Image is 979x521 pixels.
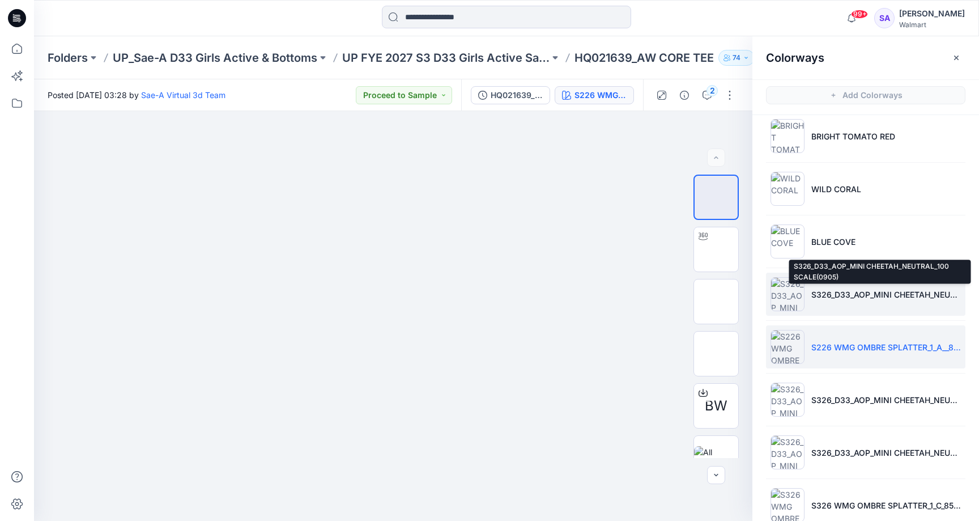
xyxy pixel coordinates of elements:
[718,50,755,66] button: 74
[811,130,895,142] p: BRIGHT TOMATO RED
[48,89,225,101] span: Posted [DATE] 03:28 by
[574,50,714,66] p: HQ021639_AW CORE TEE
[698,86,716,104] button: 2
[874,8,895,28] div: SA
[899,20,965,29] div: Walmart
[771,435,805,469] img: S326_D33_AOP_MINI CHEETAH_NEUTRAL_130 SCALE(0915)
[694,446,738,470] img: All colorways
[491,89,543,101] div: HQ021639_FULL COLORWAYS
[811,341,961,353] p: S226 WMG OMBRE SPLATTER_1_A__85 SCALE(0829)
[811,183,861,195] p: WILD CORAL
[899,7,965,20] div: [PERSON_NAME]
[851,10,868,19] span: 99+
[766,51,824,65] h2: Colorways
[811,236,855,248] p: BLUE COVE
[555,86,634,104] button: S226 WMG OMBRE SPLATTER_1_A__85 SCALE(0829)
[471,86,550,104] button: HQ021639_FULL COLORWAYS
[771,277,805,311] img: S326_D33_AOP_MINI CHEETAH_NEUTRAL_100 SCALE(0905)
[342,50,550,66] a: UP FYE 2027 S3 D33 Girls Active Sae-A
[771,383,805,417] img: S326_D33_AOP_MINI CHEETAH_NEUTRAL_66 SCALE(0915)
[771,330,805,364] img: S226 WMG OMBRE SPLATTER_1_A__85 SCALE(0829)
[705,396,727,416] span: BW
[811,447,961,459] p: S326_D33_AOP_MINI CHEETAH_NEUTRAL_130 SCALE(0915)
[811,289,961,300] p: S326_D33_AOP_MINI CHEETAH_NEUTRAL_100 SCALE(0905)
[811,394,961,406] p: S326_D33_AOP_MINI CHEETAH_NEUTRAL_66 SCALE(0915)
[141,90,225,100] a: Sae-A Virtual 3d Team
[733,52,740,64] p: 74
[771,119,805,153] img: BRIGHT TOMATO RED
[811,499,961,511] p: S326 WMG OMBRE SPLATTER_1_C_85 SCALE(0916)
[771,172,805,206] img: WILD CORAL
[706,85,718,96] div: 2
[113,50,317,66] a: UP_Sae-A D33 Girls Active & Bottoms
[574,89,627,101] div: S226 WMG OMBRE SPLATTER_1_A__85 SCALE(0829)
[675,86,693,104] button: Details
[48,50,88,66] a: Folders
[771,225,805,259] img: BLUE COVE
